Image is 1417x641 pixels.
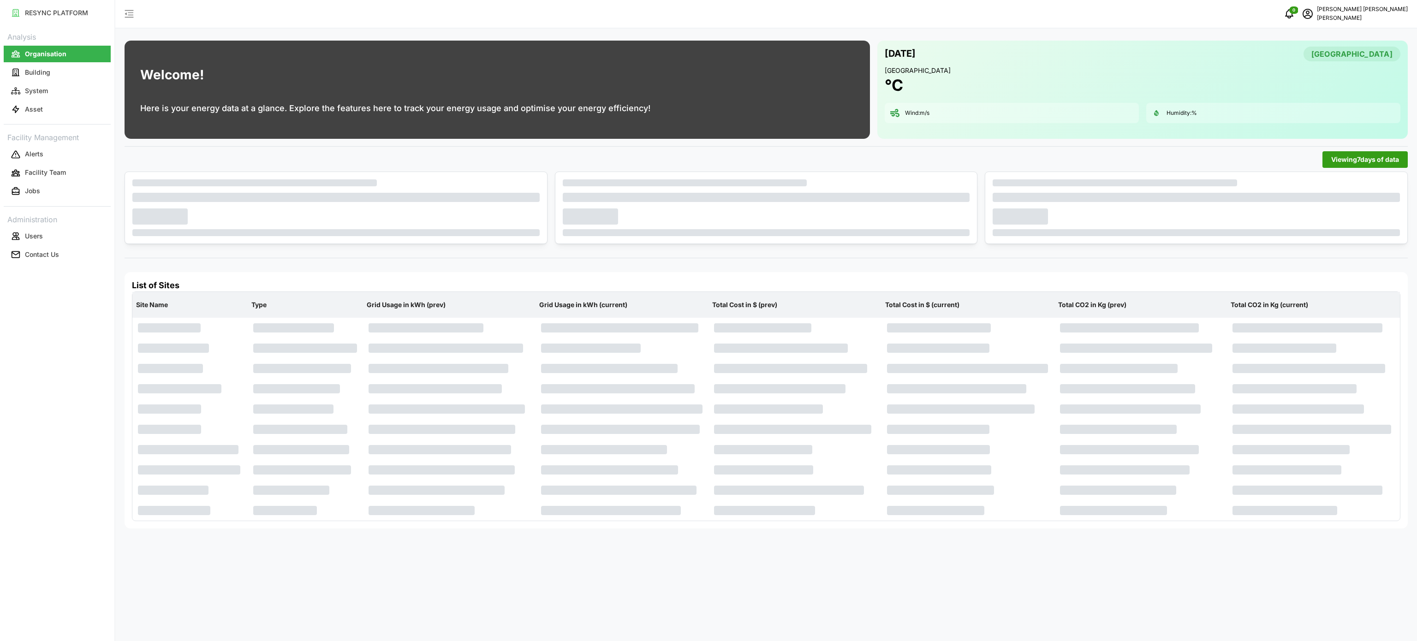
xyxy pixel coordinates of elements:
[1317,14,1408,23] p: [PERSON_NAME]
[4,245,111,264] a: Contact Us
[4,46,111,62] button: Organisation
[4,145,111,164] a: Alerts
[885,66,1400,75] p: [GEOGRAPHIC_DATA]
[1056,293,1226,317] p: Total CO2 in Kg (prev)
[25,250,59,259] p: Contact Us
[1311,47,1393,61] span: [GEOGRAPHIC_DATA]
[25,8,88,18] p: RESYNC PLATFORM
[4,164,111,182] a: Facility Team
[132,279,1400,291] h4: List of Sites
[1292,7,1295,13] span: 0
[885,75,903,95] h1: °C
[25,105,43,114] p: Asset
[1322,151,1408,168] button: Viewing7days of data
[885,46,916,61] p: [DATE]
[1167,109,1197,117] p: Humidity: %
[140,65,204,85] h1: Welcome!
[4,228,111,244] button: Users
[1280,5,1298,23] button: notifications
[25,68,50,77] p: Building
[4,182,111,201] a: Jobs
[710,293,880,317] p: Total Cost in $ (prev)
[4,246,111,263] button: Contact Us
[365,293,534,317] p: Grid Usage in kWh (prev)
[250,293,361,317] p: Type
[25,186,40,196] p: Jobs
[4,183,111,200] button: Jobs
[4,130,111,143] p: Facility Management
[4,63,111,82] a: Building
[4,165,111,181] button: Facility Team
[4,4,111,22] a: RESYNC PLATFORM
[25,168,66,177] p: Facility Team
[1331,152,1399,167] span: Viewing 7 days of data
[4,30,111,43] p: Analysis
[1229,293,1398,317] p: Total CO2 in Kg (current)
[4,45,111,63] a: Organisation
[4,83,111,99] button: System
[134,293,246,317] p: Site Name
[4,5,111,21] button: RESYNC PLATFORM
[883,293,1053,317] p: Total Cost in $ (current)
[140,102,650,115] p: Here is your energy data at a glance. Explore the features here to track your energy usage and op...
[4,227,111,245] a: Users
[25,86,48,95] p: System
[25,149,43,159] p: Alerts
[4,100,111,119] a: Asset
[4,82,111,100] a: System
[4,212,111,226] p: Administration
[4,101,111,118] button: Asset
[4,146,111,163] button: Alerts
[1298,5,1317,23] button: schedule
[25,49,66,59] p: Organisation
[25,231,43,241] p: Users
[905,109,929,117] p: Wind: m/s
[537,293,707,317] p: Grid Usage in kWh (current)
[4,64,111,81] button: Building
[1317,5,1408,14] p: [PERSON_NAME] [PERSON_NAME]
